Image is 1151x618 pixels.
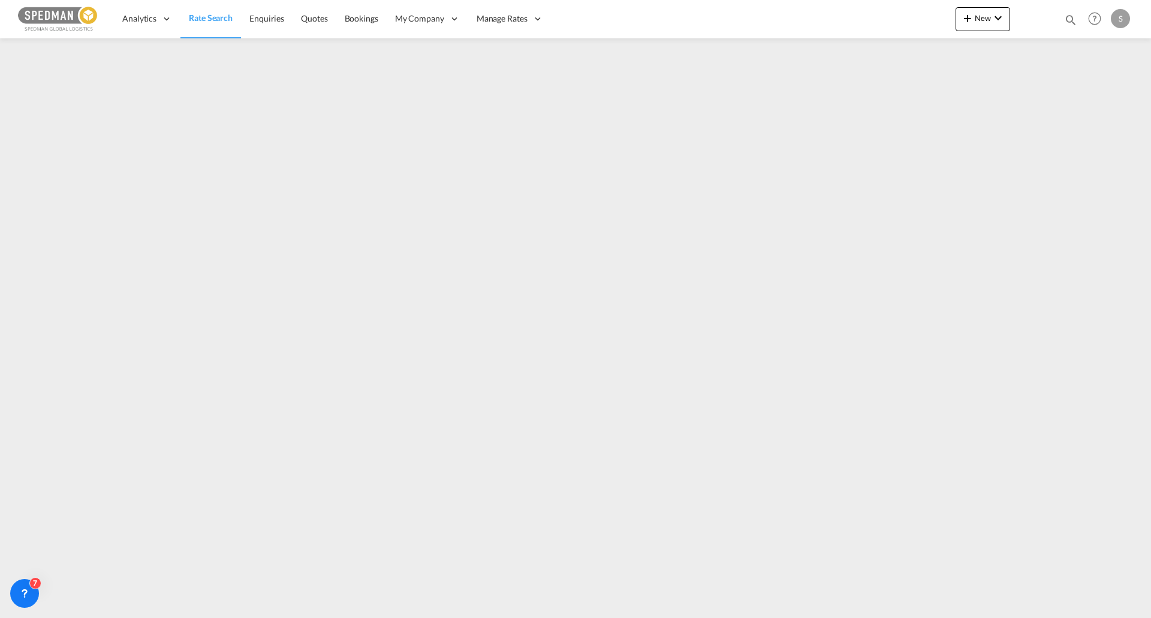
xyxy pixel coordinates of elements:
[189,13,233,23] span: Rate Search
[122,13,156,25] span: Analytics
[991,11,1005,25] md-icon: icon-chevron-down
[1064,13,1077,26] md-icon: icon-magnify
[301,13,327,23] span: Quotes
[249,13,284,23] span: Enquiries
[1084,8,1111,30] div: Help
[1111,9,1130,28] div: S
[477,13,528,25] span: Manage Rates
[1064,13,1077,31] div: icon-magnify
[18,5,99,32] img: c12ca350ff1b11efb6b291369744d907.png
[960,13,1005,23] span: New
[956,7,1010,31] button: icon-plus 400-fgNewicon-chevron-down
[960,11,975,25] md-icon: icon-plus 400-fg
[395,13,444,25] span: My Company
[1084,8,1105,29] span: Help
[345,13,378,23] span: Bookings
